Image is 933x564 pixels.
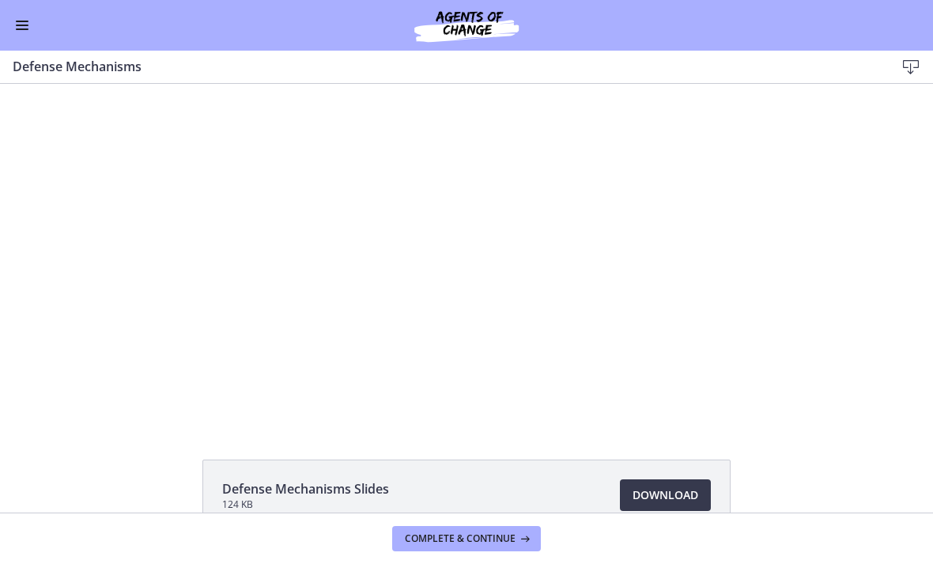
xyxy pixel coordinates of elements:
[633,486,698,505] span: Download
[392,526,541,551] button: Complete & continue
[405,532,516,545] span: Complete & continue
[222,479,389,498] span: Defense Mechanisms Slides
[13,16,32,35] button: Enable menu
[620,479,711,511] a: Download
[372,6,561,44] img: Agents of Change
[222,498,389,511] span: 124 KB
[13,57,870,76] h3: Defense Mechanisms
